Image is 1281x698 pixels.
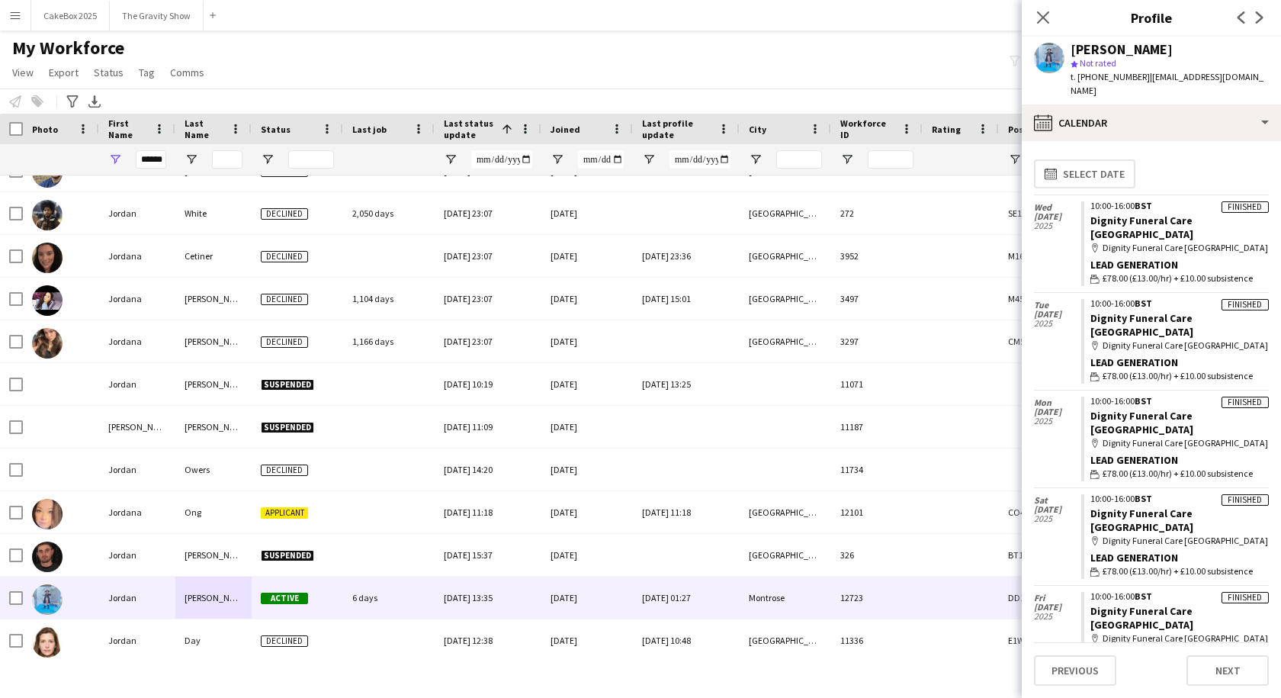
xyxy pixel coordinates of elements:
[831,449,923,491] div: 11734
[343,320,435,362] div: 1,166 days
[175,577,252,619] div: [PERSON_NAME]
[831,406,923,448] div: 11187
[32,328,63,359] img: Jordana Linch
[99,192,175,234] div: Jordan
[1090,534,1269,548] div: Dignity Funeral Care [GEOGRAPHIC_DATA]
[999,192,1090,234] div: SE17
[1034,212,1081,221] span: [DATE]
[1135,493,1152,504] span: BST
[1034,496,1081,505] span: Sat
[175,491,252,533] div: Ong
[343,577,435,619] div: 6 days
[1090,409,1193,436] a: Dignity Funeral Care [GEOGRAPHIC_DATA]
[1008,153,1022,166] button: Open Filter Menu
[185,153,198,166] button: Open Filter Menu
[740,491,831,533] div: [GEOGRAPHIC_DATA]
[435,363,541,405] div: [DATE] 10:19
[1222,299,1269,310] div: Finished
[541,320,633,362] div: [DATE]
[1008,124,1051,135] span: Post Code
[1090,299,1269,308] div: 10:00-16:00
[99,406,175,448] div: [PERSON_NAME]
[831,192,923,234] div: 272
[88,63,130,82] a: Status
[1090,494,1269,503] div: 10:00-16:00
[12,66,34,79] span: View
[175,449,252,491] div: Owers
[471,150,532,169] input: Last status update Filter Input
[343,278,435,320] div: 1,104 days
[1034,407,1081,417] span: [DATE]
[633,278,740,320] div: [DATE] 15:01
[1090,632,1269,645] div: Dignity Funeral Care [GEOGRAPHIC_DATA]
[139,66,155,79] span: Tag
[1135,395,1152,407] span: BST
[32,285,63,316] img: Jordana Jacobs
[1034,655,1116,686] button: Previous
[175,534,252,576] div: [PERSON_NAME]
[1034,514,1081,523] span: 2025
[1103,467,1253,481] span: £78.00 (£13.00/hr) + £10.00 subsistence
[1222,201,1269,213] div: Finished
[175,235,252,277] div: Cetiner
[1103,369,1253,383] span: £78.00 (£13.00/hr) + £10.00 subsistence
[1103,565,1253,578] span: £78.00 (£13.00/hr) + £10.00 subsistence
[999,619,1090,661] div: E1W 2AR
[1034,505,1081,514] span: [DATE]
[63,92,82,111] app-action-btn: Advanced filters
[1090,507,1193,534] a: Dignity Funeral Care [GEOGRAPHIC_DATA]
[669,150,730,169] input: Last profile update Filter Input
[541,192,633,234] div: [DATE]
[175,192,252,234] div: White
[261,294,308,305] span: Declined
[444,153,457,166] button: Open Filter Menu
[999,534,1090,576] div: BT19 7LA
[261,251,308,262] span: Declined
[32,124,58,135] span: Photo
[831,320,923,362] div: 3297
[108,117,148,140] span: First Name
[1034,159,1135,188] button: Select date
[578,150,624,169] input: Joined Filter Input
[1135,590,1152,602] span: BST
[633,491,740,533] div: [DATE] 11:18
[435,192,541,234] div: [DATE] 23:07
[642,153,656,166] button: Open Filter Menu
[1022,105,1281,141] div: Calendar
[1090,436,1269,450] div: Dignity Funeral Care [GEOGRAPHIC_DATA]
[261,635,308,647] span: Declined
[999,320,1090,362] div: CM5 9QQ
[999,577,1090,619] div: DD10 8NP
[435,320,541,362] div: [DATE] 23:07
[261,153,274,166] button: Open Filter Menu
[1090,214,1193,241] a: Dignity Funeral Care [GEOGRAPHIC_DATA]
[932,124,961,135] span: Rating
[1034,310,1081,319] span: [DATE]
[868,150,913,169] input: Workforce ID Filter Input
[999,491,1090,533] div: CO4 6BW
[1080,57,1116,69] span: Not rated
[831,619,923,661] div: 11336
[541,363,633,405] div: [DATE]
[740,320,831,362] div: [GEOGRAPHIC_DATA]
[261,336,308,348] span: Declined
[1222,592,1269,603] div: Finished
[99,363,175,405] div: Jordan
[1090,397,1269,406] div: 10:00-16:00
[1222,494,1269,506] div: Finished
[170,66,204,79] span: Comms
[435,619,541,661] div: [DATE] 12:38
[94,66,124,79] span: Status
[999,278,1090,320] div: M45 7QP
[175,278,252,320] div: [PERSON_NAME]
[831,577,923,619] div: 12723
[1034,593,1081,603] span: Fri
[541,577,633,619] div: [DATE]
[12,37,124,60] span: My Workforce
[551,153,564,166] button: Open Filter Menu
[133,63,161,82] a: Tag
[1071,71,1263,96] span: | [EMAIL_ADDRESS][DOMAIN_NAME]
[32,499,63,529] img: Jordana Ong
[633,619,740,661] div: [DATE] 10:48
[435,491,541,533] div: [DATE] 11:18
